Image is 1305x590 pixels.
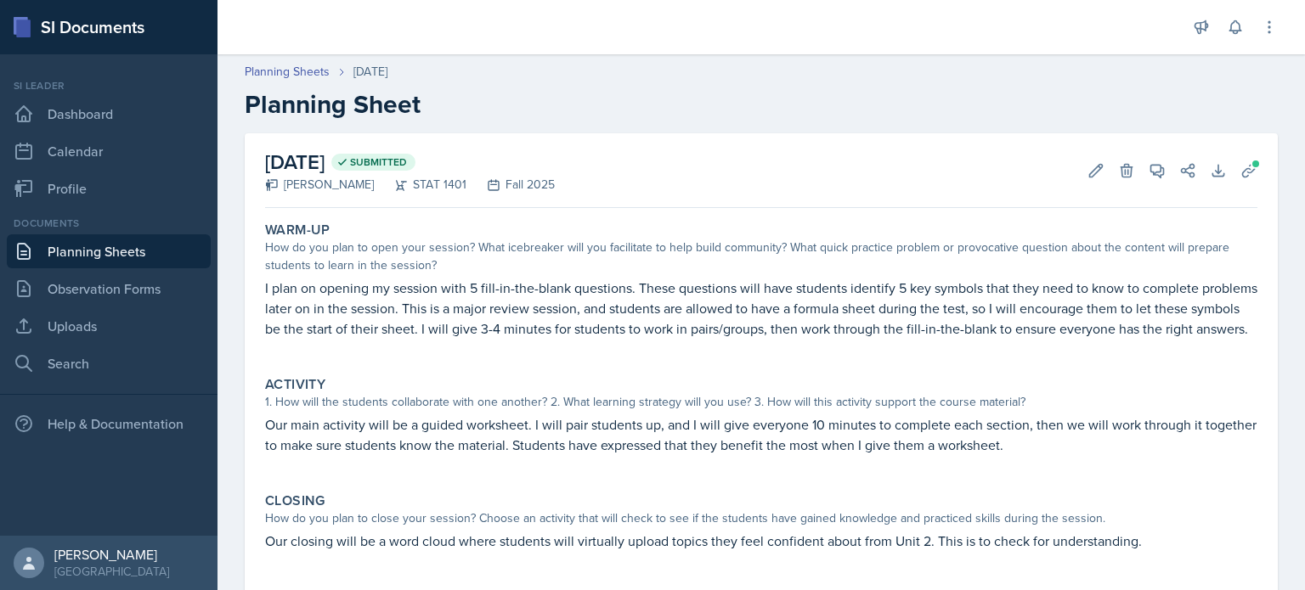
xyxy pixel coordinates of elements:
a: Planning Sheets [7,234,211,268]
label: Warm-Up [265,222,330,239]
div: [GEOGRAPHIC_DATA] [54,563,169,580]
div: How do you plan to close your session? Choose an activity that will check to see if the students ... [265,509,1257,527]
div: Si leader [7,78,211,93]
div: Fall 2025 [466,176,555,194]
div: How do you plan to open your session? What icebreaker will you facilitate to help build community... [265,239,1257,274]
p: Our closing will be a word cloud where students will virtually upload topics they feel confident ... [265,531,1257,551]
div: [DATE] [353,63,387,81]
div: [PERSON_NAME] [265,176,374,194]
div: 1. How will the students collaborate with one another? 2. What learning strategy will you use? 3.... [265,393,1257,411]
p: Our main activity will be a guided worksheet. I will pair students up, and I will give everyone 1... [265,414,1257,455]
div: [PERSON_NAME] [54,546,169,563]
div: STAT 1401 [374,176,466,194]
label: Closing [265,492,325,509]
h2: Planning Sheet [245,89,1278,120]
h2: [DATE] [265,147,555,177]
a: Profile [7,171,211,205]
a: Observation Forms [7,272,211,306]
a: Calendar [7,134,211,168]
a: Uploads [7,309,211,343]
label: Activity [265,376,325,393]
a: Search [7,346,211,380]
a: Planning Sheets [245,63,330,81]
div: Documents [7,216,211,231]
a: Dashboard [7,97,211,131]
p: I plan on opening my session with 5 fill-in-the-blank questions. These questions will have studen... [265,278,1257,339]
span: Submitted [350,155,407,169]
div: Help & Documentation [7,407,211,441]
